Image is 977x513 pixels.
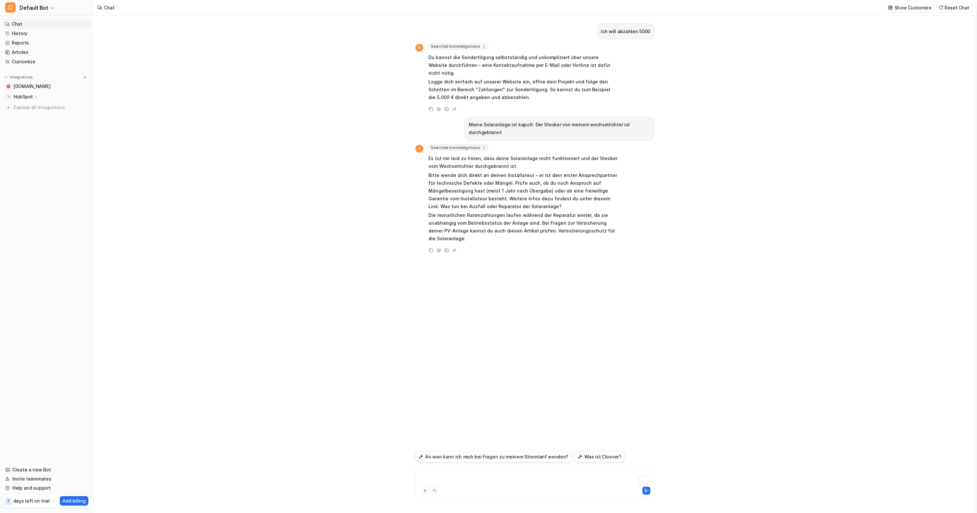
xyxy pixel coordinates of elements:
[3,483,91,493] a: Help and support
[3,29,91,38] a: History
[104,4,115,11] div: Chat
[3,103,91,112] a: Explore all integrations
[10,75,33,80] p: Integrations
[14,83,50,90] span: [DOMAIN_NAME]
[428,171,618,210] p: Bitte wende dich direkt an deinen Installateur – er ist dein erster Ansprechpartner für technisch...
[415,145,423,153] span: D
[895,4,932,11] p: Show Customize
[415,451,572,462] button: An wen kann ich mich bei Fragen zu meinem Stromtarif wenden?
[5,2,16,13] span: D
[62,497,86,504] p: Add billing
[3,74,35,81] button: Integrations
[428,211,618,243] p: Die monatlichen Ratenzahlungen laufen während der Reparatur weiter, da sie unabhängig vom Betrieb...
[3,48,91,57] a: Articles
[5,104,12,111] img: explore all integrations
[3,57,91,66] a: Customize
[6,84,10,88] img: help.cloover.co
[937,3,972,12] button: Reset Chat
[7,498,10,504] p: 7
[19,3,48,12] span: Default Bot
[14,102,88,113] span: Explore all integrations
[415,44,423,52] span: D
[428,155,618,170] p: Es tut mir leid zu hören, dass deine Solaranlage nicht funktioniert und der Stecker vom Wechselri...
[428,54,618,77] p: Du kannst die Sondertilgung selbstständig und unkompliziert über unsere Website durchführen – ein...
[3,82,91,91] a: help.cloover.co[DOMAIN_NAME]
[428,78,618,101] p: Logge dich einfach auf unserer Website ein, öffne dein Projekt und folge den Schritten im Bereich...
[4,75,8,80] img: expand menu
[3,19,91,29] a: Chat
[428,43,488,50] span: Searched knowledge base
[14,94,33,100] p: HubSpot
[82,75,87,80] img: menu_add.svg
[417,470,653,485] div: To enrich screen reader interactions, please activate Accessibility in Grammarly extension settings
[3,38,91,47] a: Reports
[3,465,91,474] a: Create a new Bot
[601,28,650,35] p: Ich will abzahlen 5000
[575,451,625,462] button: Was ist Cloover?
[469,121,650,136] p: Meine Solaranlage ist kaputt. Der Stecker von meinem wechselrichter ist durchgebrannt
[939,5,943,10] img: reset
[886,3,934,12] button: Show Customize
[6,95,10,99] img: HubSpot
[888,5,893,10] img: customize
[60,496,88,506] button: Add billing
[428,144,488,151] span: Searched knowledge base
[3,474,91,483] a: Invite teammates
[13,497,50,504] p: days left on trial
